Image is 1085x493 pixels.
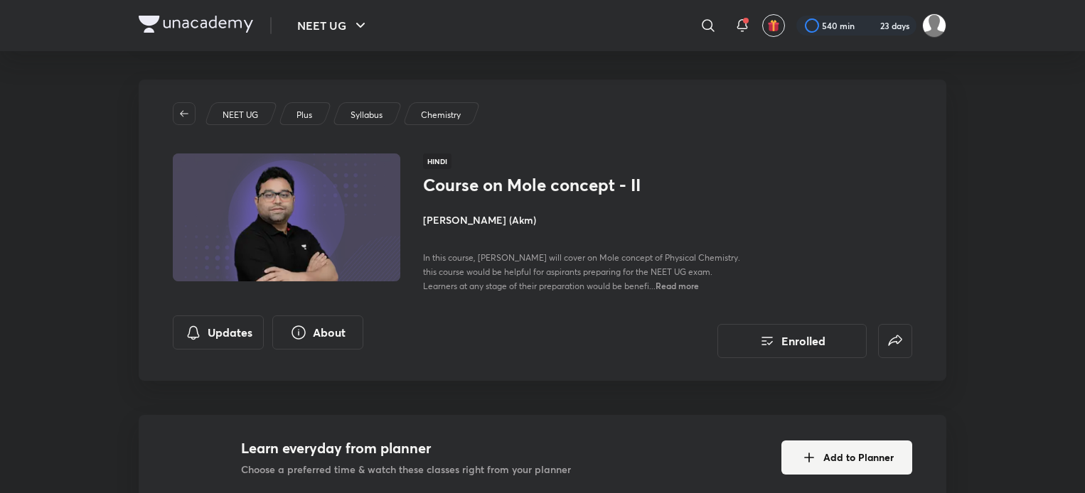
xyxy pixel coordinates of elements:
[423,212,742,227] h4: [PERSON_NAME] (Akm)
[173,315,264,350] button: Updates
[863,18,877,33] img: streak
[294,109,315,121] a: Plus
[223,109,258,121] p: NEET UG
[139,16,253,33] img: Company Logo
[348,109,385,121] a: Syllabus
[289,11,378,40] button: NEET UG
[781,440,912,475] button: Add to Planner
[220,109,261,121] a: NEET UG
[922,13,946,38] img: surabhi
[878,324,912,358] button: false
[767,19,780,32] img: avatar
[241,438,571,459] h4: Learn everyday from planner
[423,175,656,195] h1: Course on Mole concept - II
[171,152,402,283] img: Thumbnail
[419,109,464,121] a: Chemistry
[423,252,740,291] span: In this course, [PERSON_NAME] will cover on Mole concept of Physical Chemistry. this course would...
[717,324,867,358] button: Enrolled
[139,16,253,36] a: Company Logo
[351,109,383,121] p: Syllabus
[421,109,461,121] p: Chemistry
[296,109,312,121] p: Plus
[762,14,785,37] button: avatar
[272,315,363,350] button: About
[656,280,699,291] span: Read more
[241,462,571,477] p: Choose a preferred time & watch these classes right from your planner
[423,153,451,169] span: Hindi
